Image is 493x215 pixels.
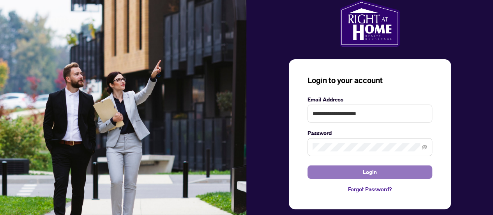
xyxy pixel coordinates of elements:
span: eye-invisible [422,144,427,150]
span: Login [363,166,377,178]
label: Email Address [307,95,432,104]
h3: Login to your account [307,75,432,86]
button: Login [307,165,432,179]
label: Password [307,129,432,137]
a: Forgot Password? [307,185,432,194]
